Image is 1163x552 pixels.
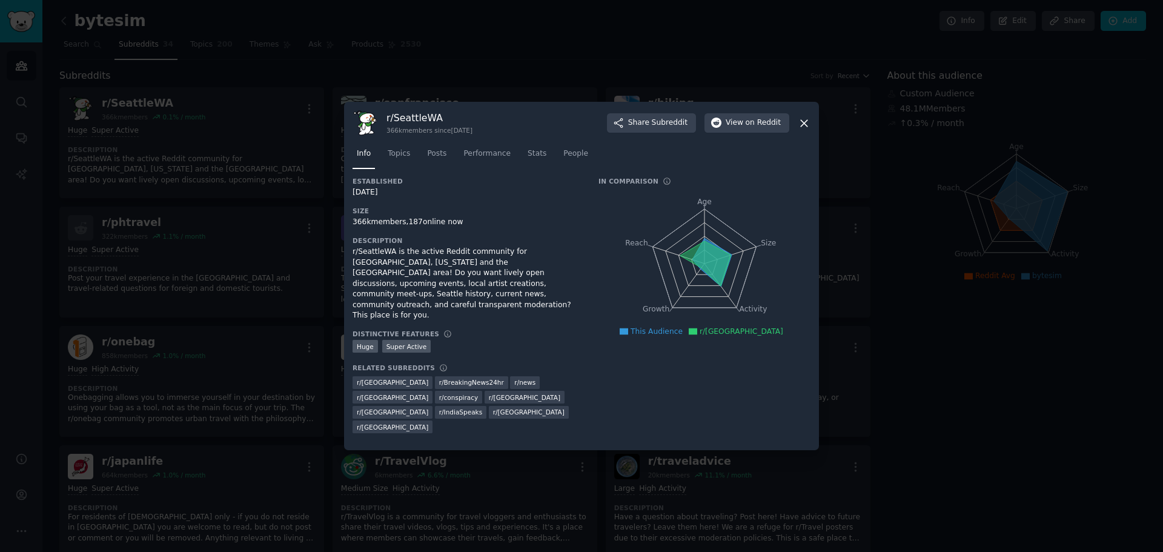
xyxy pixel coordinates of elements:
tspan: Activity [740,305,767,313]
a: People [559,144,592,169]
div: [DATE] [353,187,581,198]
h3: Related Subreddits [353,364,435,372]
span: r/ [GEOGRAPHIC_DATA] [357,393,428,402]
h3: Distinctive Features [353,330,439,338]
span: Subreddit [652,118,688,128]
span: r/ [GEOGRAPHIC_DATA] [357,378,428,387]
span: r/ [GEOGRAPHIC_DATA] [489,393,560,402]
span: r/ [GEOGRAPHIC_DATA] [357,408,428,416]
span: on Reddit [746,118,781,128]
tspan: Size [761,239,776,247]
div: Huge [353,340,378,353]
tspan: Reach [625,239,648,247]
span: Posts [427,148,446,159]
h3: Size [353,207,581,215]
span: Performance [463,148,511,159]
a: Performance [459,144,515,169]
span: Share [628,118,688,128]
div: Super Active [382,340,431,353]
tspan: Growth [643,305,669,313]
span: r/[GEOGRAPHIC_DATA] [700,327,783,336]
span: r/ [GEOGRAPHIC_DATA] [493,408,565,416]
h3: In Comparison [598,177,658,185]
span: r/ news [514,378,535,387]
tspan: Age [697,198,712,206]
img: SeattleWA [353,110,378,136]
h3: Established [353,177,581,185]
a: Posts [423,144,451,169]
a: Topics [383,144,414,169]
a: Info [353,144,375,169]
div: 366k members, 187 online now [353,217,581,228]
span: Topics [388,148,410,159]
button: Viewon Reddit [704,113,789,133]
span: This Audience [631,327,683,336]
a: Stats [523,144,551,169]
span: Info [357,148,371,159]
span: Stats [528,148,546,159]
span: r/ IndiaSpeaks [439,408,482,416]
div: 366k members since [DATE] [386,126,472,135]
span: r/ conspiracy [439,393,479,402]
div: r/SeattleWA is the active Reddit community for [GEOGRAPHIC_DATA], [US_STATE] and the [GEOGRAPHIC_... [353,247,581,321]
span: r/ [GEOGRAPHIC_DATA] [357,423,428,431]
h3: r/ SeattleWA [386,111,472,124]
h3: Description [353,236,581,245]
span: r/ BreakingNews24hr [439,378,504,387]
span: View [726,118,781,128]
span: People [563,148,588,159]
button: ShareSubreddit [607,113,696,133]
